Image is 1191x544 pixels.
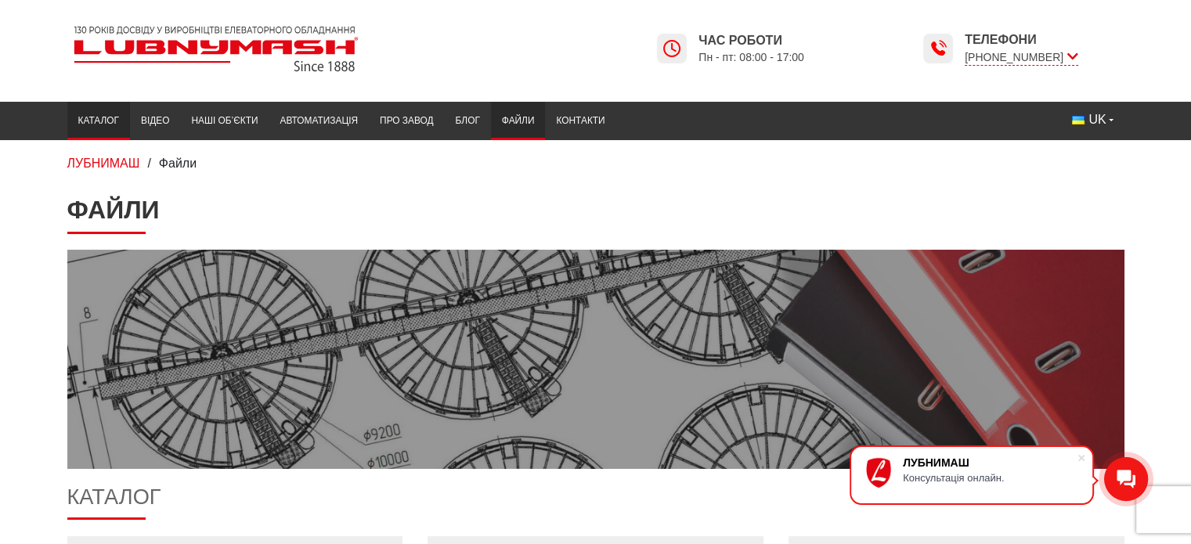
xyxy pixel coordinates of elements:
[698,32,804,49] span: Час роботи
[180,106,269,136] a: Наші об’єкти
[67,195,1124,234] h1: Файли
[965,31,1078,49] span: Телефони
[147,157,150,170] span: /
[903,456,1077,469] div: ЛУБНИМАШ
[903,472,1077,484] div: Консультація онлайн.
[130,106,180,136] a: Відео
[67,106,130,136] a: Каталог
[1088,111,1106,128] span: UK
[965,49,1078,66] span: [PHONE_NUMBER]
[1072,116,1085,124] img: Українська
[269,106,369,136] a: Автоматизація
[929,39,947,58] img: Lubnymash time icon
[67,20,365,78] img: Lubnymash
[491,106,546,136] a: Файли
[698,50,804,65] span: Пн - пт: 08:00 - 17:00
[67,157,140,170] a: ЛУБНИМАШ
[662,39,681,58] img: Lubnymash time icon
[545,106,615,136] a: Контакти
[369,106,444,136] a: Про завод
[159,157,197,170] span: Файли
[67,485,1124,520] h2: Каталог
[1061,106,1124,134] button: UK
[444,106,490,136] a: Блог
